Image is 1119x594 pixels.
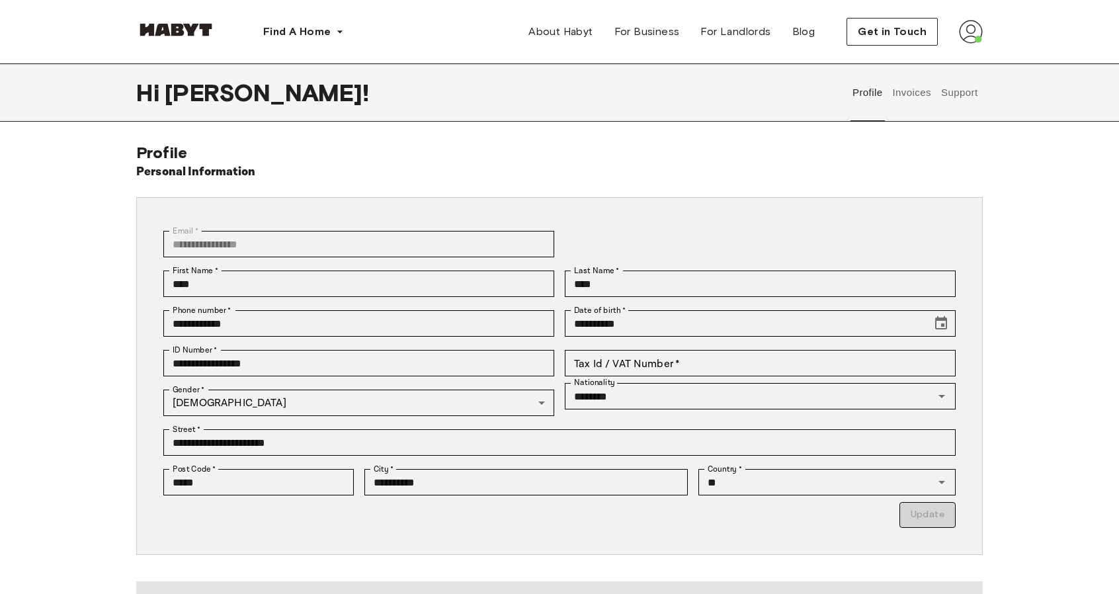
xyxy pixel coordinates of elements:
button: Invoices [891,64,932,122]
span: Profile [136,143,187,162]
div: You can't change your email address at the moment. Please reach out to customer support in case y... [163,231,554,257]
label: Email [173,225,198,237]
a: For Business [604,19,690,45]
img: Habyt [136,23,216,36]
span: For Business [614,24,680,40]
button: Get in Touch [847,18,938,46]
button: Open [932,387,951,405]
span: Get in Touch [858,24,927,40]
span: Hi [136,79,165,106]
div: [DEMOGRAPHIC_DATA] [163,390,554,416]
button: Open [932,473,951,491]
button: Choose date, selected date is Jun 2, 1984 [928,310,954,337]
label: Phone number [173,304,231,316]
button: Find A Home [253,19,354,45]
label: Last Name [574,265,620,276]
label: Post Code [173,463,216,475]
label: Gender [173,384,204,396]
a: Blog [782,19,826,45]
span: [PERSON_NAME] ! [165,79,369,106]
label: Nationality [574,377,615,388]
span: Blog [792,24,815,40]
label: Date of birth [574,304,626,316]
span: For Landlords [700,24,770,40]
label: City [374,463,394,475]
label: Country [708,463,742,475]
button: Profile [850,64,884,122]
div: user profile tabs [847,64,983,122]
label: ID Number [173,344,217,356]
h6: Personal Information [136,163,256,181]
button: Support [939,64,979,122]
a: For Landlords [690,19,781,45]
a: About Habyt [518,19,603,45]
img: avatar [959,20,983,44]
label: First Name [173,265,218,276]
span: Find A Home [263,24,331,40]
label: Street [173,423,200,435]
span: About Habyt [528,24,593,40]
